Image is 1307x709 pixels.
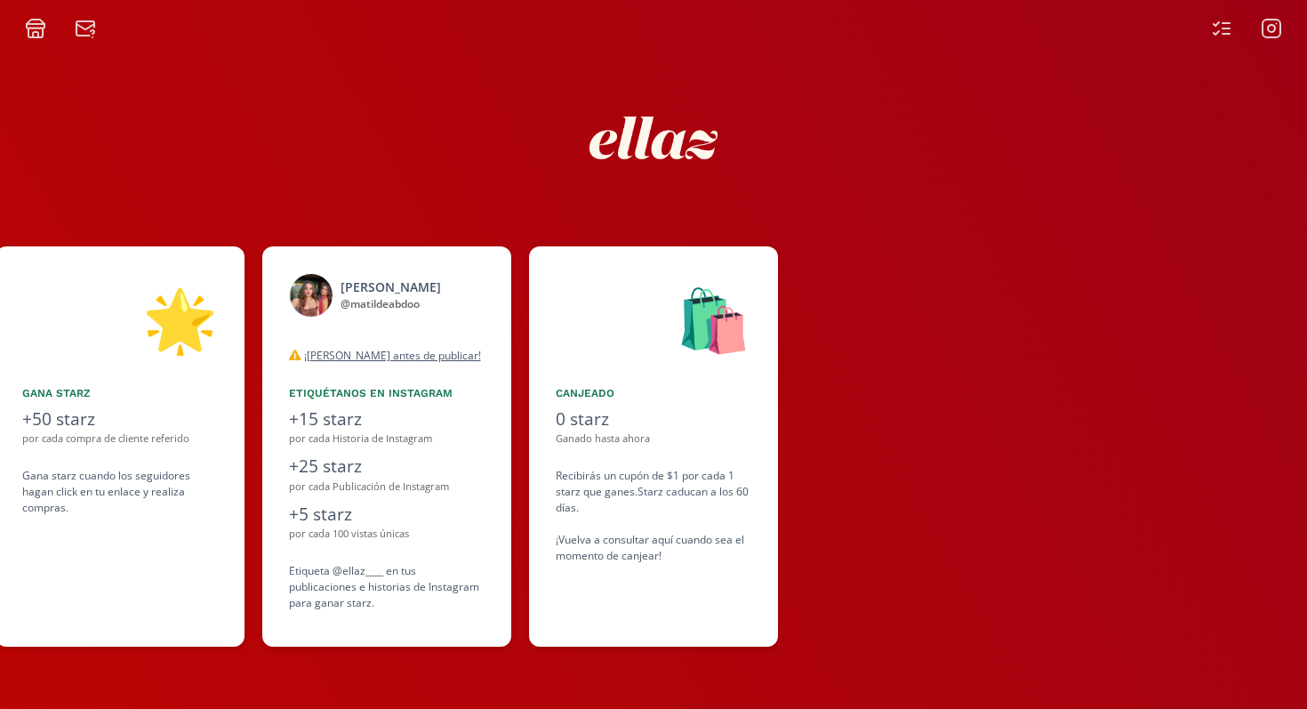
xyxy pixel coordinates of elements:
[22,385,218,401] div: Gana starz
[22,273,218,364] div: 🌟
[556,431,751,447] div: Ganado hasta ahora
[573,58,734,218] img: nKmKAABZpYV7
[304,348,481,363] u: ¡[PERSON_NAME] antes de publicar!
[289,385,485,401] div: Etiquétanos en Instagram
[289,502,485,528] div: +5 starz
[556,468,751,564] div: Recibirás un cupón de $1 por cada 1 starz que ganes. Starz caducan a los 60 días. ¡Vuelva a consu...
[556,385,751,401] div: Canjeado
[556,273,751,364] div: 🛍️
[289,563,485,611] div: Etiqueta @ellaz____ en tus publicaciones e historias de Instagram para ganar starz.
[22,407,218,432] div: +50 starz
[289,273,333,318] img: 379563643_3495885807330460_8076571583197745595_n.jpg
[341,296,441,312] div: @ matildeabdoo
[289,479,485,495] div: por cada Publicación de Instagram
[289,431,485,447] div: por cada Historia de Instagram
[22,468,218,516] div: Gana starz cuando los seguidores hagan click en tu enlace y realiza compras .
[22,431,218,447] div: por cada compra de cliente referido
[289,407,485,432] div: +15 starz
[289,454,485,479] div: +25 starz
[556,407,751,432] div: 0 starz
[289,527,485,542] div: por cada 100 vistas únicas
[341,278,441,296] div: [PERSON_NAME]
